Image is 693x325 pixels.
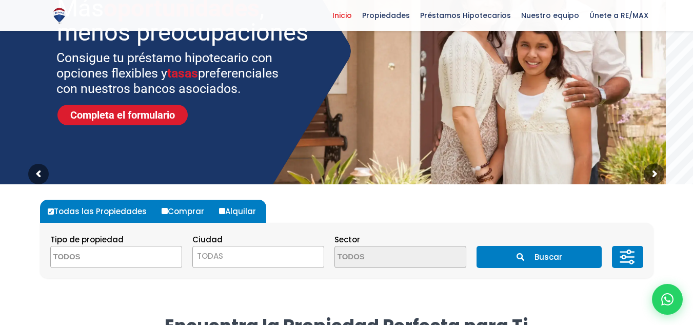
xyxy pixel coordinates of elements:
span: Propiedades [357,8,415,23]
label: Alquilar [216,200,266,223]
span: Únete a RE/MAX [584,8,654,23]
textarea: Search [335,246,434,269]
span: TODAS [193,249,324,263]
span: Tipo de propiedad [50,234,124,245]
button: Buscar [477,246,602,268]
input: Todas las Propiedades [48,208,54,215]
input: Alquilar [219,208,225,214]
span: tasas [167,66,198,81]
span: Préstamos Hipotecarios [415,8,516,23]
span: TODAS [192,246,324,268]
a: Completa el formulario [57,105,188,125]
label: Todas las Propiedades [45,200,157,223]
span: TODAS [197,251,223,261]
span: Nuestro equipo [516,8,584,23]
label: Comprar [159,200,214,223]
span: Ciudad [192,234,223,245]
sr7-txt: Consigue tu préstamo hipotecario con opciones flexibles y preferenciales con nuestros bancos asoc... [56,50,292,97]
textarea: Search [51,246,150,269]
span: Inicio [327,8,357,23]
img: Logo de REMAX [50,7,68,25]
input: Comprar [162,208,168,214]
span: Sector [334,234,360,245]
